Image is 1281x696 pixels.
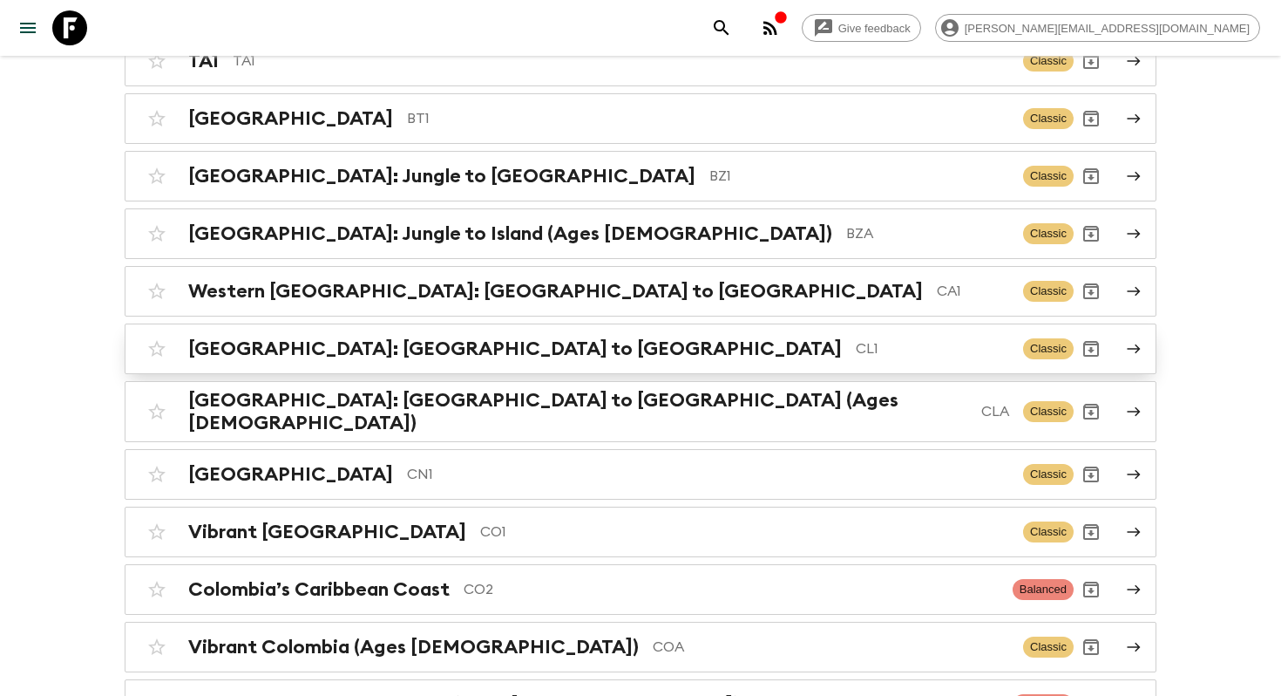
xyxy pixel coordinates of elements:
a: [GEOGRAPHIC_DATA]: Jungle to [GEOGRAPHIC_DATA]BZ1ClassicArchive [125,151,1156,201]
button: Archive [1074,394,1108,429]
button: Archive [1074,515,1108,549]
button: menu [10,10,45,45]
p: CL1 [856,338,1009,359]
p: BZA [846,223,1009,244]
span: Classic [1023,51,1074,72]
a: Colombia’s Caribbean CoastCO2BalancedArchive [125,564,1156,615]
p: CLA [981,401,1009,422]
button: Archive [1074,274,1108,309]
span: Classic [1023,166,1074,187]
span: [PERSON_NAME][EMAIL_ADDRESS][DOMAIN_NAME] [955,22,1259,35]
p: CO2 [464,579,999,600]
p: TA1 [233,51,1009,72]
a: [GEOGRAPHIC_DATA]: [GEOGRAPHIC_DATA] to [GEOGRAPHIC_DATA]CL1ClassicArchive [125,324,1156,374]
h2: [GEOGRAPHIC_DATA]: Jungle to [GEOGRAPHIC_DATA] [188,165,695,188]
h2: Vibrant [GEOGRAPHIC_DATA] [188,521,466,543]
span: Classic [1023,464,1074,485]
button: Archive [1074,216,1108,251]
a: Vibrant [GEOGRAPHIC_DATA]CO1ClassicArchive [125,507,1156,557]
a: [GEOGRAPHIC_DATA]: Jungle to Island (Ages [DEMOGRAPHIC_DATA])BZAClassicArchive [125,208,1156,259]
a: [GEOGRAPHIC_DATA]CN1ClassicArchive [125,449,1156,500]
h2: [GEOGRAPHIC_DATA]: Jungle to Island (Ages [DEMOGRAPHIC_DATA]) [188,222,832,245]
button: Archive [1074,630,1108,665]
span: Classic [1023,108,1074,129]
button: Archive [1074,44,1108,78]
p: CN1 [407,464,1009,485]
h2: TA1 [188,50,219,72]
a: Give feedback [802,14,921,42]
span: Classic [1023,401,1074,422]
span: Classic [1023,637,1074,658]
h2: [GEOGRAPHIC_DATA]: [GEOGRAPHIC_DATA] to [GEOGRAPHIC_DATA] [188,338,842,360]
h2: [GEOGRAPHIC_DATA] [188,107,393,130]
a: [GEOGRAPHIC_DATA]: [GEOGRAPHIC_DATA] to [GEOGRAPHIC_DATA] (Ages [DEMOGRAPHIC_DATA])CLAClassicArchive [125,381,1156,442]
button: Archive [1074,572,1108,607]
h2: Colombia’s Caribbean Coast [188,578,450,601]
div: [PERSON_NAME][EMAIL_ADDRESS][DOMAIN_NAME] [935,14,1260,42]
h2: [GEOGRAPHIC_DATA] [188,463,393,486]
p: COA [653,637,1009,658]
a: [GEOGRAPHIC_DATA]BT1ClassicArchive [125,93,1156,144]
p: BZ1 [709,166,1009,187]
span: Classic [1023,522,1074,542]
a: Western [GEOGRAPHIC_DATA]: [GEOGRAPHIC_DATA] to [GEOGRAPHIC_DATA]CA1ClassicArchive [125,266,1156,317]
a: TA1TA1ClassicArchive [125,36,1156,86]
h2: [GEOGRAPHIC_DATA]: [GEOGRAPHIC_DATA] to [GEOGRAPHIC_DATA] (Ages [DEMOGRAPHIC_DATA]) [188,389,967,434]
span: Classic [1023,281,1074,302]
span: Classic [1023,223,1074,244]
button: Archive [1074,101,1108,136]
p: BT1 [407,108,1009,129]
button: Archive [1074,159,1108,194]
button: Archive [1074,331,1108,366]
a: Vibrant Colombia (Ages [DEMOGRAPHIC_DATA])COAClassicArchive [125,622,1156,672]
p: CA1 [937,281,1009,302]
button: Archive [1074,457,1108,492]
h2: Western [GEOGRAPHIC_DATA]: [GEOGRAPHIC_DATA] to [GEOGRAPHIC_DATA] [188,280,923,303]
h2: Vibrant Colombia (Ages [DEMOGRAPHIC_DATA]) [188,636,639,658]
button: search adventures [704,10,739,45]
span: Give feedback [829,22,920,35]
p: CO1 [480,522,1009,542]
span: Balanced [1013,579,1074,600]
span: Classic [1023,338,1074,359]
